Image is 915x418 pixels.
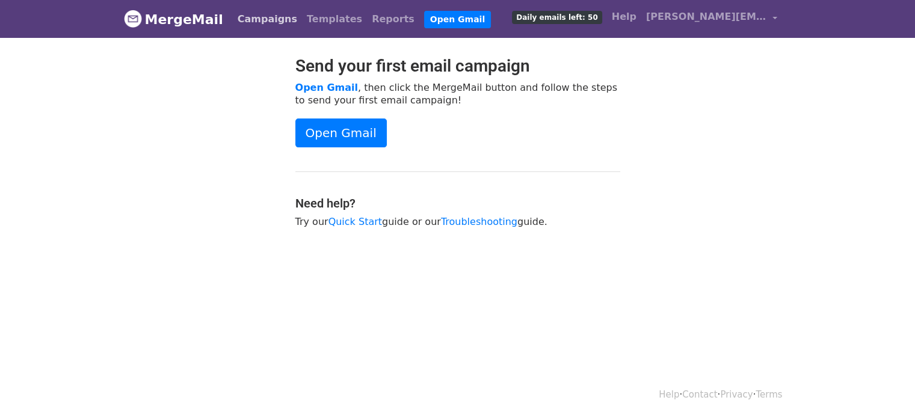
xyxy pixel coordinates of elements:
[124,7,223,32] a: MergeMail
[367,7,419,31] a: Reports
[295,82,358,93] a: Open Gmail
[295,56,620,76] h2: Send your first email campaign
[424,11,491,28] a: Open Gmail
[855,360,915,418] iframe: Chat Widget
[512,11,602,24] span: Daily emails left: 50
[302,7,367,31] a: Templates
[124,10,142,28] img: MergeMail logo
[233,7,302,31] a: Campaigns
[641,5,782,33] a: [PERSON_NAME][EMAIL_ADDRESS][PERSON_NAME][DOMAIN_NAME]
[507,5,606,29] a: Daily emails left: 50
[295,81,620,106] p: , then click the MergeMail button and follow the steps to send your first email campaign!
[441,216,517,227] a: Troubleshooting
[607,5,641,29] a: Help
[295,196,620,211] h4: Need help?
[295,215,620,228] p: Try our guide or our guide.
[295,118,387,147] a: Open Gmail
[328,216,382,227] a: Quick Start
[855,360,915,418] div: Widżet czatu
[659,389,679,400] a: Help
[646,10,766,24] span: [PERSON_NAME][EMAIL_ADDRESS][PERSON_NAME][DOMAIN_NAME]
[682,389,717,400] a: Contact
[720,389,753,400] a: Privacy
[756,389,782,400] a: Terms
